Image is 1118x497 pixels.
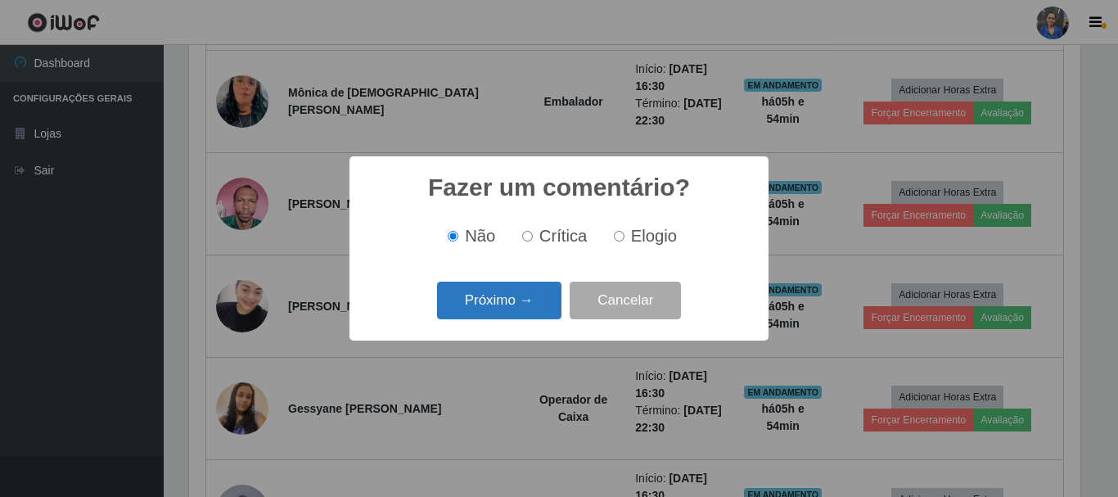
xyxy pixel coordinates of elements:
span: Elogio [631,227,677,245]
span: Crítica [539,227,588,245]
input: Não [448,231,458,242]
input: Elogio [614,231,624,242]
button: Próximo → [437,282,561,320]
button: Cancelar [570,282,681,320]
input: Crítica [522,231,533,242]
h2: Fazer um comentário? [428,173,690,202]
span: Não [465,227,495,245]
